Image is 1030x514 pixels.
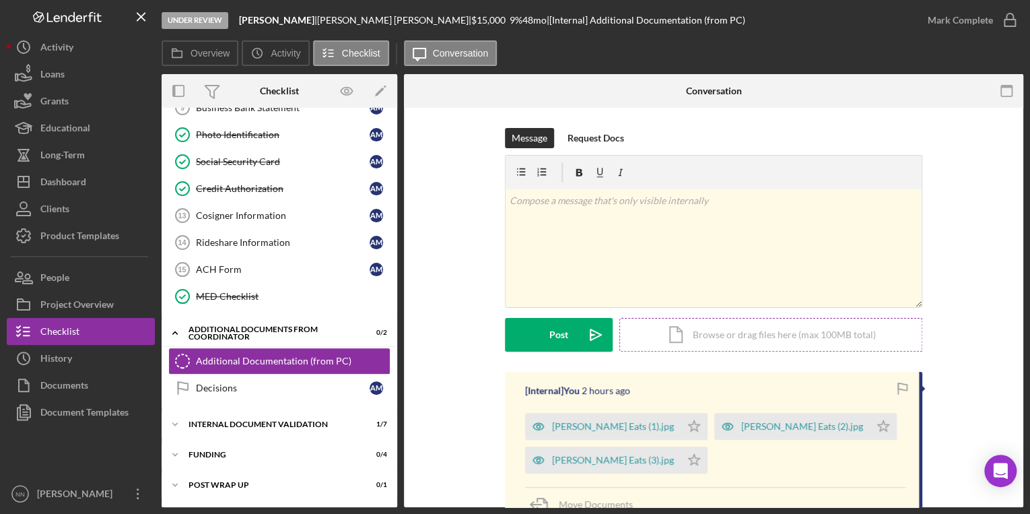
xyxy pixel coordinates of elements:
button: NN[PERSON_NAME] [7,480,155,507]
div: Rideshare Information [196,237,370,248]
div: Cosigner Information [196,210,370,221]
button: [PERSON_NAME] Eats (1).jpg [525,413,708,440]
a: Additional Documentation (from PC) [168,348,390,375]
button: [PERSON_NAME] Eats (3).jpg [525,447,708,474]
button: Request Docs [561,128,631,148]
a: 9Business Bank StatementAM [168,94,390,121]
b: [PERSON_NAME] [239,14,314,26]
button: Overview [162,40,238,66]
a: 14Rideshare InformationAM [168,229,390,256]
div: Project Overview [40,291,114,321]
div: Grants [40,88,69,118]
div: Post [549,318,568,352]
time: 2025-09-12 19:07 [582,385,630,396]
div: 0 / 1 [363,481,387,489]
div: A M [370,101,383,115]
a: Social Security CardAM [168,148,390,175]
button: Documents [7,372,155,399]
button: Activity [7,34,155,61]
span: $15,000 [471,14,506,26]
div: Educational [40,115,90,145]
div: Business Bank Statement [196,102,370,113]
div: MED Checklist [196,291,390,302]
a: Project Overview [7,291,155,318]
div: Long-Term [40,141,85,172]
div: A M [370,182,383,195]
button: Loans [7,61,155,88]
div: Checklist [40,318,79,348]
label: Overview [191,48,230,59]
div: Open Intercom Messenger [984,455,1017,487]
span: Move Documents [559,499,633,510]
div: [PERSON_NAME] Eats (3).jpg [552,455,674,465]
a: DecisionsAM [168,375,390,401]
a: MED Checklist [168,283,390,310]
div: Credit Authorization [196,183,370,194]
div: A M [370,155,383,168]
div: A M [370,128,383,141]
button: Product Templates [7,222,155,249]
div: Document Templates [40,399,129,429]
div: Request Docs [568,128,624,148]
div: Mark Complete [928,7,993,34]
button: Message [505,128,554,148]
button: Grants [7,88,155,115]
button: Clients [7,195,155,222]
div: 0 / 4 [363,451,387,459]
div: [PERSON_NAME] Eats (1).jpg [552,421,674,432]
a: 15ACH FormAM [168,256,390,283]
div: A M [370,236,383,249]
tspan: 14 [178,238,186,247]
div: Dashboard [40,168,86,199]
div: 0 / 2 [363,329,387,337]
a: Photo IdentificationAM [168,121,390,148]
div: 1 / 7 [363,420,387,428]
button: Mark Complete [914,7,1023,34]
div: Post Wrap Up [188,481,353,489]
div: Internal Document Validation [188,420,353,428]
div: A M [370,209,383,222]
div: A M [370,263,383,276]
div: Loans [40,61,65,91]
div: Additional Documentation (from PC) [196,356,390,366]
div: History [40,345,72,375]
div: A M [370,381,383,395]
div: Under Review [162,12,228,29]
div: Photo Identification [196,129,370,140]
a: Educational [7,115,155,141]
button: Long-Term [7,141,155,168]
button: Activity [242,40,309,66]
button: History [7,345,155,372]
button: Post [505,318,613,352]
div: Product Templates [40,222,119,253]
div: [Internal] You [525,385,580,396]
tspan: 13 [178,212,186,220]
button: People [7,264,155,291]
div: | [Internal] Additional Documentation (from PC) [547,15,745,26]
button: Document Templates [7,399,155,426]
div: | [239,15,317,26]
div: Documents [40,372,88,402]
label: Checklist [342,48,380,59]
div: ACH Form [196,264,370,275]
div: [PERSON_NAME] [34,480,121,511]
div: Conversation [686,86,742,96]
text: NN [15,490,25,498]
a: 13Cosigner InformationAM [168,202,390,229]
div: [PERSON_NAME] Eats (2).jpg [741,421,863,432]
tspan: 9 [180,104,184,112]
button: Checklist [7,318,155,345]
button: Conversation [404,40,497,66]
a: Dashboard [7,168,155,195]
tspan: 15 [178,265,186,274]
a: Credit AuthorizationAM [168,175,390,202]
